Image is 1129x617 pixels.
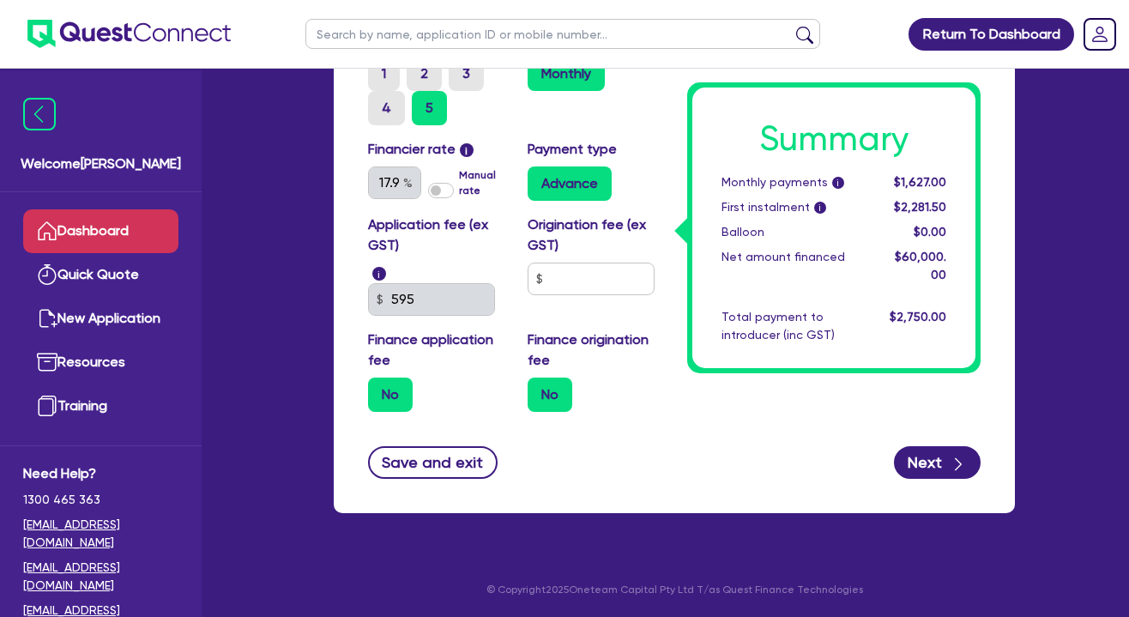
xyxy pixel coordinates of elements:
div: Monthly payments [709,173,876,191]
label: Finance application fee [368,330,502,371]
img: new-application [37,308,57,329]
label: Payment type [528,139,617,160]
input: Search by name, application ID or mobile number... [305,19,820,49]
span: $60,000.00 [895,250,946,281]
img: training [37,396,57,416]
span: i [372,267,386,281]
span: i [460,143,474,157]
a: Training [23,384,178,428]
span: Need Help? [23,463,178,484]
label: Application fee (ex GST) [368,215,502,256]
span: $0.00 [914,225,946,239]
label: No [368,378,413,412]
span: $2,281.50 [894,200,946,214]
a: Dropdown toggle [1078,12,1122,57]
a: Return To Dashboard [909,18,1074,51]
img: quick-quote [37,264,57,285]
label: Advance [528,166,612,201]
span: i [832,178,844,190]
label: No [528,378,572,412]
label: 1 [368,57,400,91]
a: Dashboard [23,209,178,253]
label: Origination fee (ex GST) [528,215,661,256]
div: First instalment [709,198,876,216]
img: resources [37,352,57,372]
img: quest-connect-logo-blue [27,20,231,48]
label: 2 [407,57,442,91]
span: Welcome [PERSON_NAME] [21,154,181,174]
p: © Copyright 2025 Oneteam Capital Pty Ltd T/as Quest Finance Technologies [322,582,1027,597]
a: New Application [23,297,178,341]
label: Financier rate [368,139,474,160]
a: [EMAIL_ADDRESS][DOMAIN_NAME] [23,559,178,595]
label: Manual rate [459,167,502,198]
button: Next [894,446,981,479]
label: 4 [368,91,405,125]
div: Total payment to introducer (inc GST) [709,308,876,344]
button: Save and exit [368,446,498,479]
a: [EMAIL_ADDRESS][DOMAIN_NAME] [23,516,178,552]
a: Quick Quote [23,253,178,297]
a: Resources [23,341,178,384]
label: 5 [412,91,447,125]
span: 1300 465 363 [23,491,178,509]
label: Finance origination fee [528,330,661,371]
span: $2,750.00 [890,310,946,324]
div: Balloon [709,223,876,241]
div: Net amount financed [709,248,876,284]
h1: Summary [721,118,946,160]
span: i [814,203,826,215]
label: Monthly [528,57,605,91]
label: 3 [449,57,484,91]
img: icon-menu-close [23,98,56,130]
span: $1,627.00 [894,175,946,189]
